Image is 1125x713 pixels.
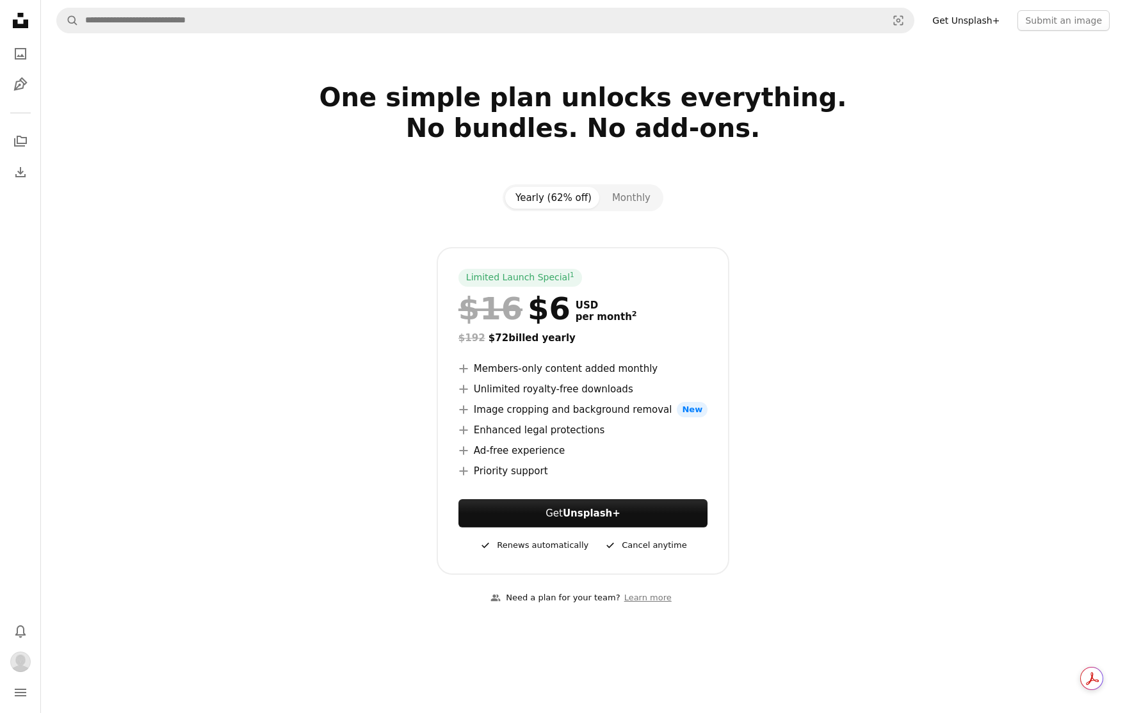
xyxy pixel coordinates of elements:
span: $16 [458,292,522,325]
div: Cancel anytime [604,538,686,553]
a: Learn more [620,588,676,609]
div: Renews automatically [479,538,588,553]
form: Find visuals sitewide [56,8,914,33]
sup: 1 [570,271,574,278]
span: per month [576,311,637,323]
span: USD [576,300,637,311]
a: Photos [8,41,33,67]
li: Image cropping and background removal [458,402,708,417]
div: Limited Launch Special [458,269,582,287]
strong: Unsplash+ [563,508,620,519]
a: GetUnsplash+ [458,499,708,527]
div: $6 [458,292,571,325]
sup: 2 [632,310,637,318]
a: Get Unsplash+ [925,10,1007,31]
div: Need a plan for your team? [490,591,620,605]
button: Submit an image [1017,10,1110,31]
button: Profile [8,649,33,675]
button: Yearly (62% off) [505,187,602,209]
span: New [677,402,708,417]
a: 2 [629,311,640,323]
button: Notifications [8,618,33,644]
a: Download History [8,159,33,185]
span: $192 [458,332,485,344]
button: Visual search [883,8,914,33]
a: 1 [567,271,577,284]
h2: One simple plan unlocks everything. No bundles. No add-ons. [171,82,996,174]
img: Avatar of user Tara Ladd [10,652,31,672]
button: Monthly [602,187,661,209]
li: Members-only content added monthly [458,361,708,376]
a: Illustrations [8,72,33,97]
li: Priority support [458,463,708,479]
div: $72 billed yearly [458,330,708,346]
button: Search Unsplash [57,8,79,33]
li: Enhanced legal protections [458,422,708,438]
li: Unlimited royalty-free downloads [458,381,708,397]
a: Collections [8,129,33,154]
a: Home — Unsplash [8,8,33,36]
button: Menu [8,680,33,705]
li: Ad-free experience [458,443,708,458]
